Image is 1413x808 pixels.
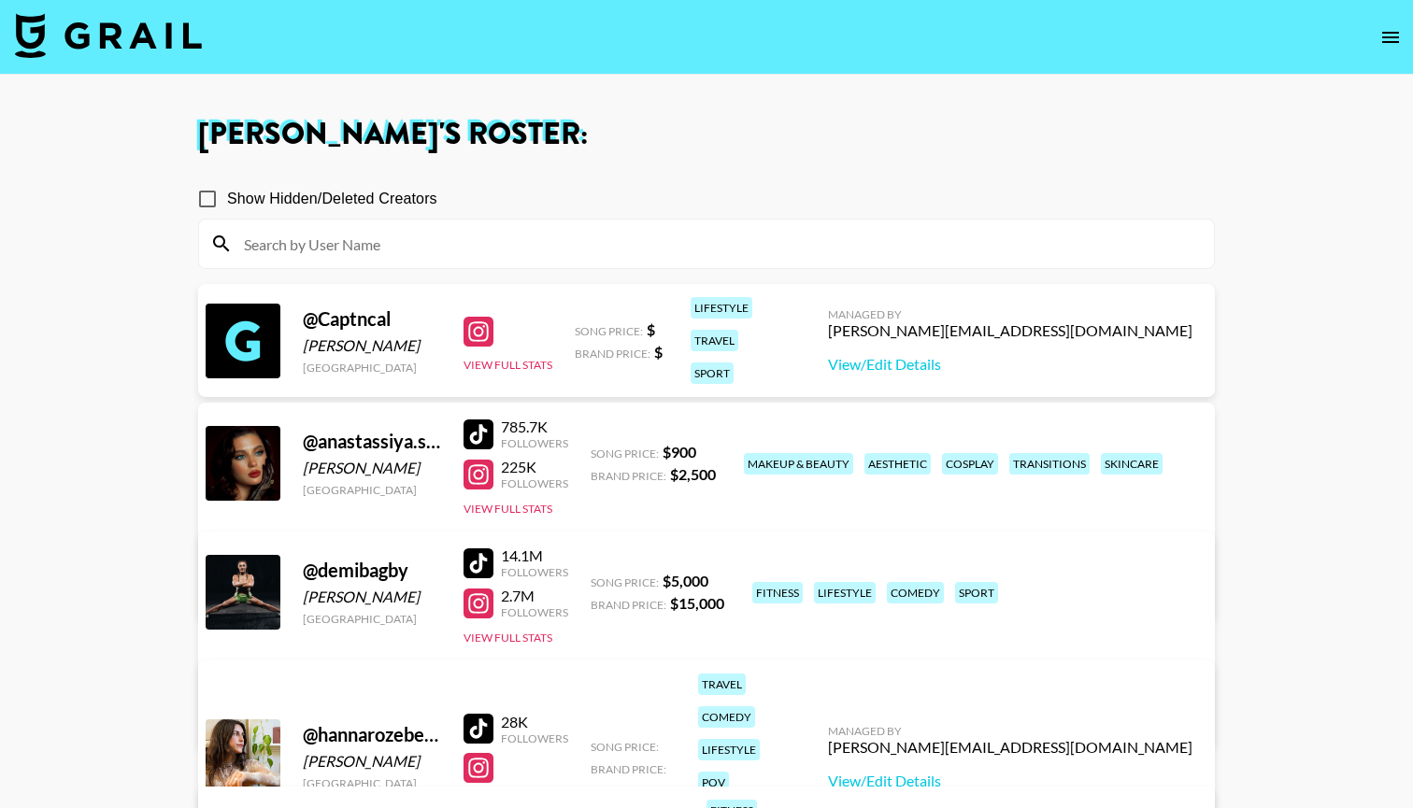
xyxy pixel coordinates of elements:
[864,453,931,475] div: aesthetic
[828,307,1192,321] div: Managed By
[663,443,696,461] strong: $ 900
[227,188,437,210] span: Show Hidden/Deleted Creators
[698,706,755,728] div: comedy
[828,355,1192,374] a: View/Edit Details
[501,713,568,731] div: 28K
[691,330,738,351] div: travel
[744,453,853,475] div: makeup & beauty
[828,321,1192,340] div: [PERSON_NAME][EMAIL_ADDRESS][DOMAIN_NAME]
[698,772,729,793] div: pov
[663,572,708,589] strong: $ 5,000
[591,762,666,776] span: Brand Price:
[654,343,663,361] strong: $
[303,336,441,355] div: [PERSON_NAME]
[464,358,552,372] button: View Full Stats
[303,752,441,771] div: [PERSON_NAME]
[464,631,552,645] button: View Full Stats
[691,362,734,384] div: sport
[501,605,568,619] div: Followers
[828,724,1192,738] div: Managed By
[591,469,666,483] span: Brand Price:
[303,588,441,606] div: [PERSON_NAME]
[501,565,568,579] div: Followers
[698,739,760,760] div: lifestyle
[501,587,568,605] div: 2.7M
[303,612,441,626] div: [GEOGRAPHIC_DATA]
[591,740,659,754] span: Song Price:
[303,361,441,375] div: [GEOGRAPHIC_DATA]
[303,307,441,331] div: @ Captncal
[1009,453,1090,475] div: transitions
[15,13,202,58] img: Grail Talent
[303,459,441,477] div: [PERSON_NAME]
[752,582,803,603] div: fitness
[942,453,998,475] div: cosplay
[814,582,876,603] div: lifestyle
[501,458,568,476] div: 225K
[501,418,568,436] div: 785.7K
[1372,19,1409,56] button: open drawer
[575,324,643,338] span: Song Price:
[828,738,1192,757] div: [PERSON_NAME][EMAIL_ADDRESS][DOMAIN_NAME]
[303,559,441,582] div: @ demibagby
[647,320,655,338] strong: $
[464,502,552,516] button: View Full Stats
[670,594,724,612] strong: $ 15,000
[303,723,441,746] div: @ hannarozebeatty
[691,297,752,319] div: lifestyle
[591,598,666,612] span: Brand Price:
[501,546,568,565] div: 14.1M
[501,731,568,745] div: Followers
[887,582,944,603] div: comedy
[828,772,1192,790] a: View/Edit Details
[501,476,568,490] div: Followers
[591,575,659,589] span: Song Price:
[591,447,659,461] span: Song Price:
[198,120,1215,149] h1: [PERSON_NAME] 's Roster:
[303,776,441,790] div: [GEOGRAPHIC_DATA]
[670,465,716,483] strong: $ 2,500
[955,582,998,603] div: sport
[501,436,568,450] div: Followers
[303,483,441,497] div: [GEOGRAPHIC_DATA]
[698,673,746,695] div: travel
[1101,453,1163,475] div: skincare
[575,347,650,361] span: Brand Price:
[303,430,441,453] div: @ anastassiya.shnabel
[233,229,1203,259] input: Search by User Name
